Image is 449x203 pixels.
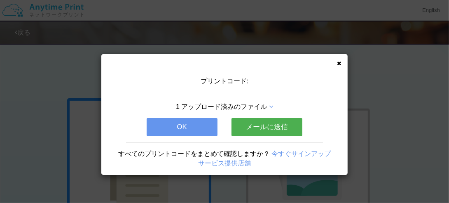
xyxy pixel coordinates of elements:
[118,150,270,157] span: すべてのプリントコードをまとめて確認しますか？
[198,160,251,167] a: サービス提供店舗
[232,118,302,136] button: メールに送信
[176,103,267,110] span: 1 アップロード済みのファイル
[271,150,331,157] a: 今すぐサインアップ
[147,118,217,136] button: OK
[201,78,248,85] span: プリントコード:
